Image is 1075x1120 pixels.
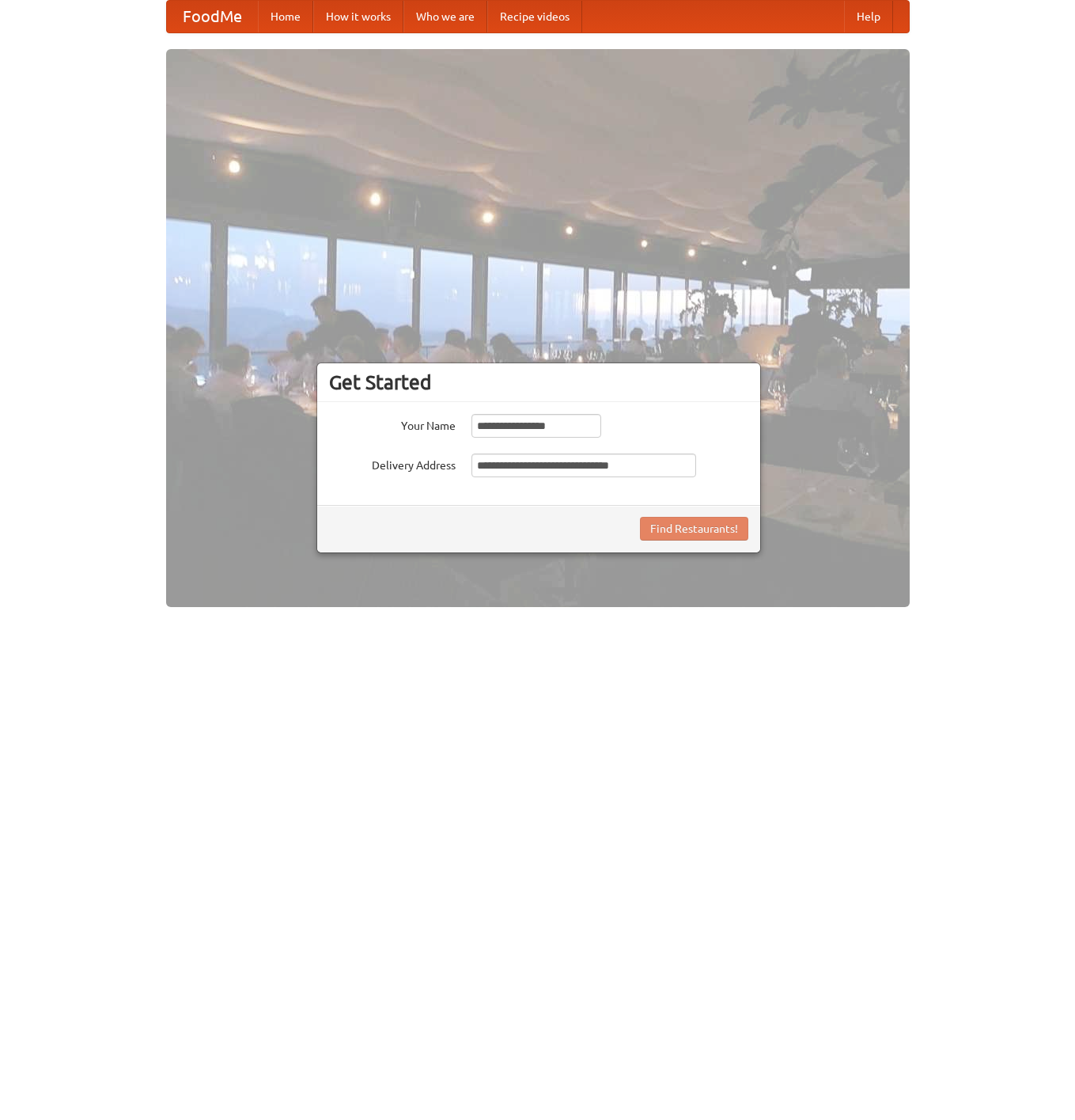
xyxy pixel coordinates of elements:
[329,454,456,473] label: Delivery Address
[844,1,893,32] a: Help
[167,1,258,32] a: FoodMe
[487,1,582,32] a: Recipe videos
[313,1,403,32] a: How it works
[329,414,456,434] label: Your Name
[403,1,487,32] a: Who we are
[329,370,748,394] h3: Get Started
[640,517,748,541] button: Find Restaurants!
[258,1,313,32] a: Home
